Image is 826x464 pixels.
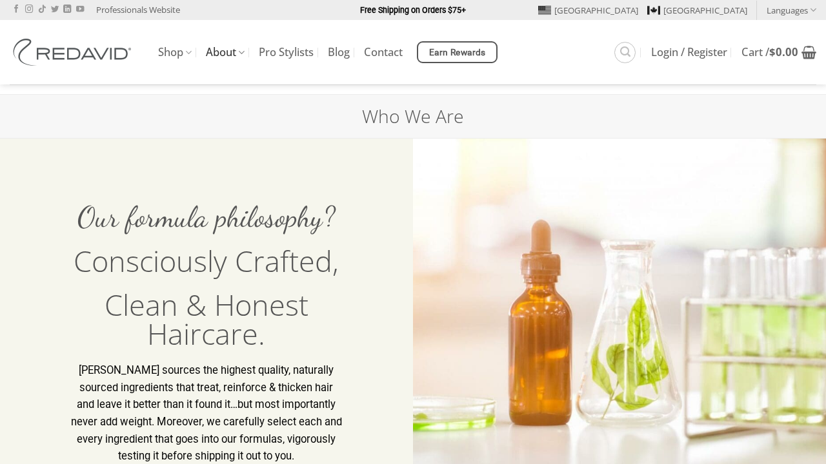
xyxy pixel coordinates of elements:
[51,5,59,14] a: Follow on Twitter
[769,44,798,59] bdi: 0.00
[259,41,314,64] a: Pro Stylists
[429,46,486,60] span: Earn Rewards
[767,1,816,19] a: Languages
[38,5,46,14] a: Follow on TikTok
[741,47,798,57] span: Cart /
[362,104,464,128] h1: Who We Are
[417,41,498,63] a: Earn Rewards
[769,44,776,59] span: $
[538,1,638,20] a: [GEOGRAPHIC_DATA]
[741,38,816,66] a: View cart
[364,41,403,64] a: Contact
[10,39,139,66] img: REDAVID Salon Products | United States
[12,5,20,14] a: Follow on Facebook
[360,5,466,15] strong: Free Shipping on Orders $75+
[651,47,727,57] span: Login / Register
[158,40,192,65] a: Shop
[77,200,336,235] span: Our formula philosophy?
[70,290,343,348] h3: Clean & Honest Haircare.
[25,5,33,14] a: Follow on Instagram
[206,40,245,65] a: About
[651,41,727,64] a: Login / Register
[63,5,71,14] a: Follow on LinkedIn
[614,42,636,63] a: Search
[647,1,747,20] a: [GEOGRAPHIC_DATA]
[70,246,343,275] h3: Consciously Crafted,
[76,5,84,14] a: Follow on YouTube
[328,41,350,64] a: Blog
